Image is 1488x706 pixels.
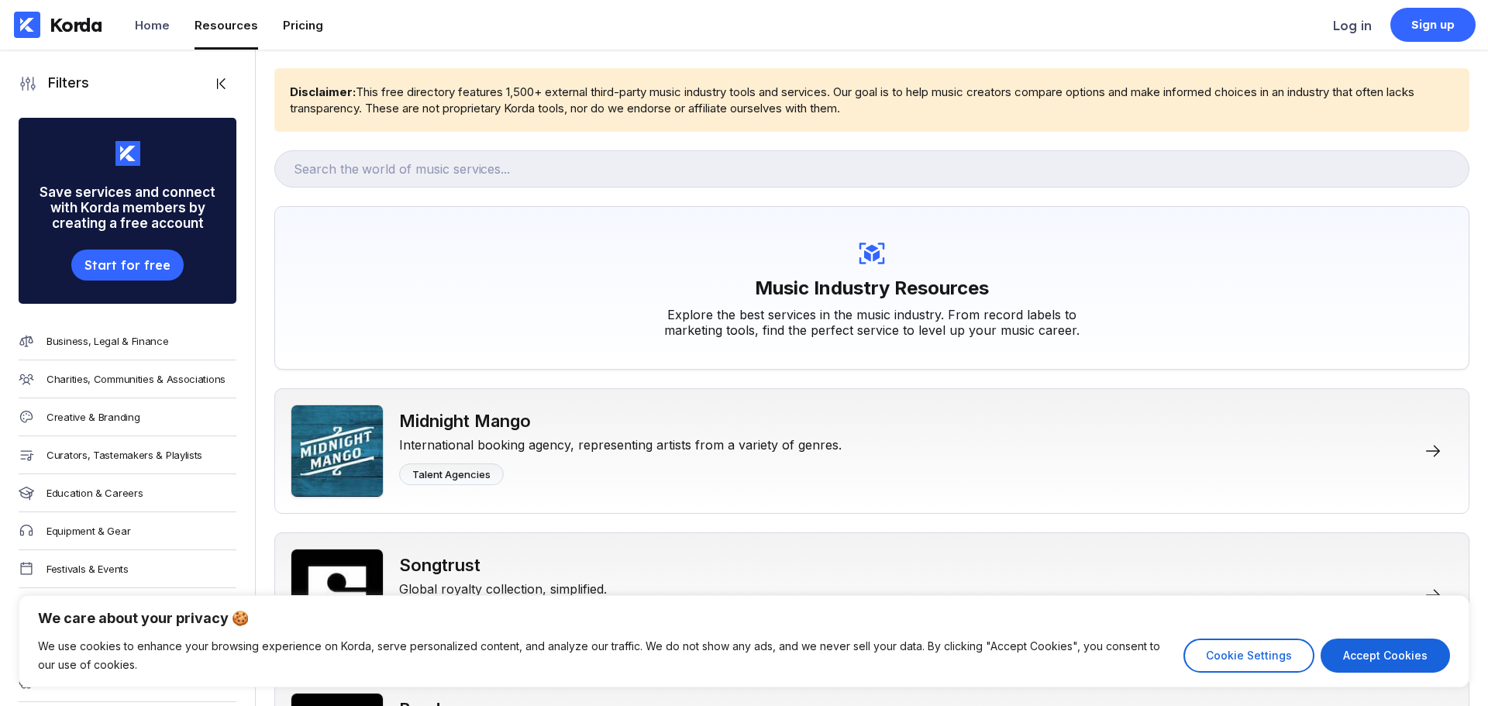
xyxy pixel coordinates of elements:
a: Equipment & Gear [19,512,236,550]
div: This free directory features 1,500+ external third-party music industry tools and services. Our g... [290,84,1454,116]
a: Charities, Communities & Associations [19,360,236,398]
div: Equipment & Gear [46,525,130,537]
a: Business, Legal & Finance [19,322,236,360]
div: Pricing [283,18,323,33]
a: SongtrustSongtrustGlobal royalty collection, simplified.Royalty Platforms & ManagementMusic Publi... [274,532,1469,658]
div: Talent Agencies [412,468,491,480]
div: Sign up [1411,17,1455,33]
div: International booking agency, representing artists from a variety of genres. [399,431,842,453]
b: Disclaimer: [290,84,356,99]
div: Korda [50,13,102,36]
img: Songtrust [291,549,384,642]
a: Curators, Tastemakers & Playlists [19,436,236,474]
a: Creative & Branding [19,398,236,436]
button: Cookie Settings [1183,639,1314,673]
p: We use cookies to enhance your browsing experience on Korda, serve personalized content, and anal... [38,637,1172,674]
div: Festivals & Events [46,563,129,575]
div: Education & Careers [46,487,143,499]
div: Log in [1333,18,1372,33]
button: Start for free [71,250,183,281]
input: Search the world of music services... [274,150,1469,188]
div: Business, Legal & Finance [46,335,169,347]
a: Sign up [1390,8,1476,42]
img: Midnight Mango [291,405,384,498]
a: Midnight MangoMidnight MangoInternational booking agency, representing artists from a variety of ... [274,388,1469,514]
div: Creative & Branding [46,411,139,423]
button: Accept Cookies [1321,639,1450,673]
div: Midnight Mango [399,411,842,431]
a: Festivals & Events [19,550,236,588]
a: Education & Careers [19,474,236,512]
div: Save services and connect with Korda members by creating a free account [19,166,236,250]
div: Resources [195,18,258,33]
h1: Music Industry Resources [755,269,989,307]
div: Charities, Communities & Associations [46,373,226,385]
div: Home [135,18,170,33]
p: We care about your privacy 🍪 [38,609,1450,628]
div: Curators, Tastemakers & Playlists [46,449,202,461]
div: Start for free [84,257,170,273]
div: Global royalty collection, simplified. [399,575,701,597]
div: Filters [37,74,89,93]
div: Explore the best services in the music industry. From record labels to marketing tools, find the ... [639,307,1104,338]
div: Songtrust [399,555,701,575]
